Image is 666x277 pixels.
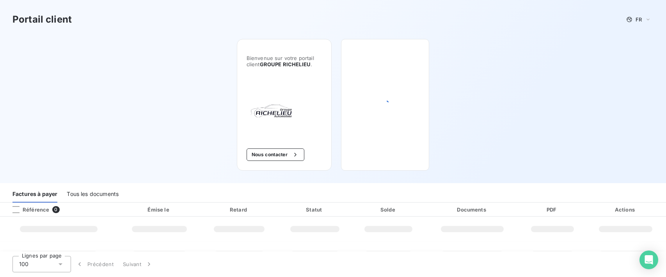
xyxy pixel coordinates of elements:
[247,55,322,67] span: Bienvenue sur votre portail client .
[260,61,311,67] span: GROUPE RICHELIEU
[118,256,158,272] button: Suivant
[639,251,658,269] div: Open Intercom Messenger
[119,206,199,213] div: Émise le
[12,12,72,26] h3: Portail client
[67,186,119,203] div: Tous les documents
[12,186,57,203] div: Factures à payer
[6,206,49,213] div: Référence
[71,256,118,272] button: Précédent
[247,86,297,136] img: Company logo
[521,206,584,213] div: PDF
[19,260,28,268] span: 100
[636,16,642,23] span: FR
[587,206,664,213] div: Actions
[353,206,423,213] div: Solde
[52,206,59,213] span: 0
[279,206,351,213] div: Statut
[247,148,304,161] button: Nous contacter
[426,206,518,213] div: Documents
[202,206,276,213] div: Retard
